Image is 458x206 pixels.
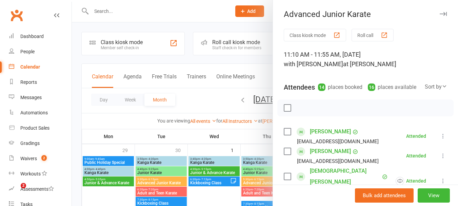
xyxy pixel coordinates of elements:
[9,90,72,105] a: Messages
[418,188,450,203] button: View
[9,166,72,182] a: Workouts
[9,136,72,151] a: Gradings
[9,75,72,90] a: Reports
[20,64,40,70] div: Calendar
[20,186,54,192] div: Assessments
[8,7,25,24] a: Clubworx
[20,156,37,161] div: Waivers
[310,146,351,157] a: [PERSON_NAME]
[396,177,426,185] div: Attended
[406,153,426,158] div: Attended
[9,120,72,136] a: Product Sales
[284,82,315,92] div: Attendees
[41,155,47,161] span: 2
[406,134,426,138] div: Attended
[9,59,72,75] a: Calendar
[355,188,414,203] button: Bulk add attendees
[7,183,23,199] iframe: Intercom live chat
[21,183,26,188] span: 2
[310,166,380,187] a: [DEMOGRAPHIC_DATA][PERSON_NAME]
[310,126,351,137] a: [PERSON_NAME]
[20,34,44,39] div: Dashboard
[273,10,458,19] div: Advanced Junior Karate
[9,44,72,59] a: People
[9,29,72,44] a: Dashboard
[9,182,72,197] a: Assessments
[20,79,37,85] div: Reports
[343,60,396,68] span: at [PERSON_NAME]
[20,171,41,176] div: Workouts
[297,157,379,166] div: [EMAIL_ADDRESS][DOMAIN_NAME]
[20,141,40,146] div: Gradings
[20,125,49,131] div: Product Sales
[20,49,35,54] div: People
[284,50,447,69] div: 11:10 AM - 11:55 AM, [DATE]
[9,151,72,166] a: Waivers 2
[20,110,48,115] div: Automations
[297,137,379,146] div: [EMAIL_ADDRESS][DOMAIN_NAME]
[284,60,343,68] span: with [PERSON_NAME]
[425,82,447,91] div: Sort by
[20,95,42,100] div: Messages
[368,83,375,91] div: 16
[318,83,325,91] div: 14
[352,29,394,41] button: Roll call
[368,82,416,92] div: places available
[318,82,362,92] div: places booked
[284,29,346,41] button: Class kiosk mode
[9,105,72,120] a: Automations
